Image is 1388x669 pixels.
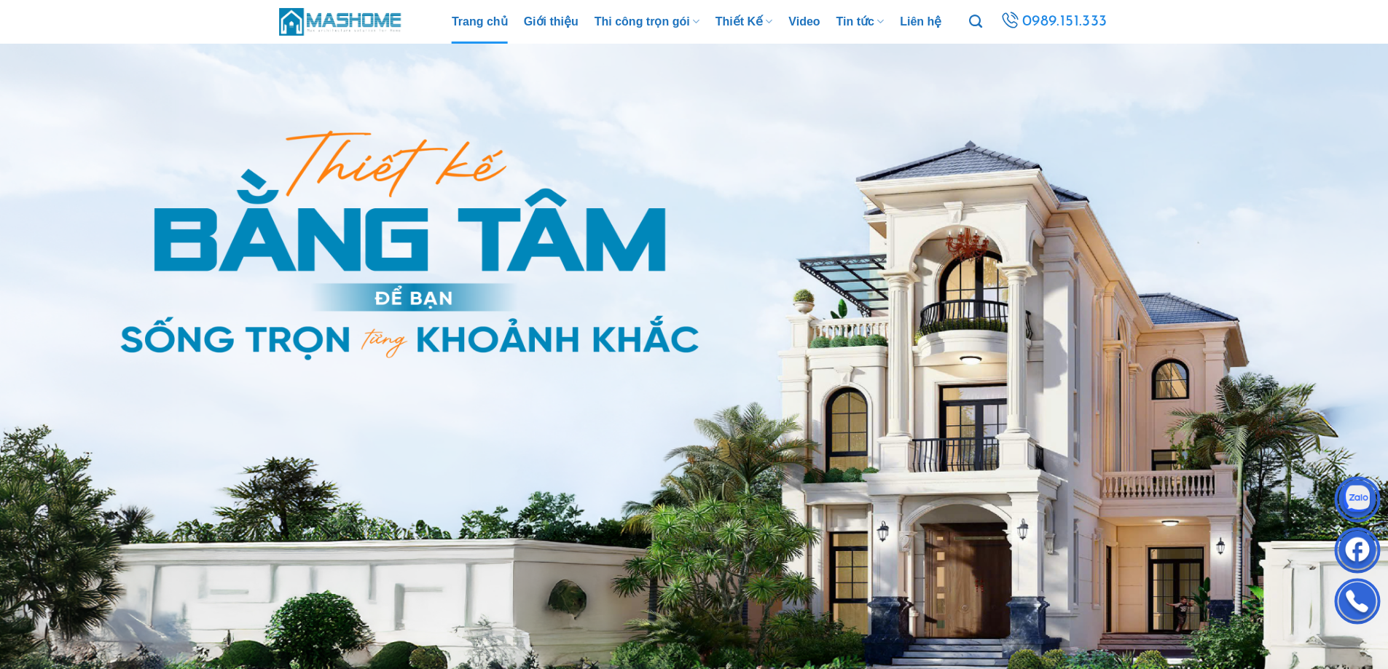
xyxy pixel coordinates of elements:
img: Facebook [1336,531,1379,574]
span: 0989.151.333 [1022,9,1107,34]
img: MasHome – Tổng Thầu Thiết Kế Và Xây Nhà Trọn Gói [279,6,403,37]
img: Zalo [1336,480,1379,523]
a: Tìm kiếm [969,7,982,37]
img: Phone [1336,582,1379,625]
a: 0989.151.333 [998,9,1110,35]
